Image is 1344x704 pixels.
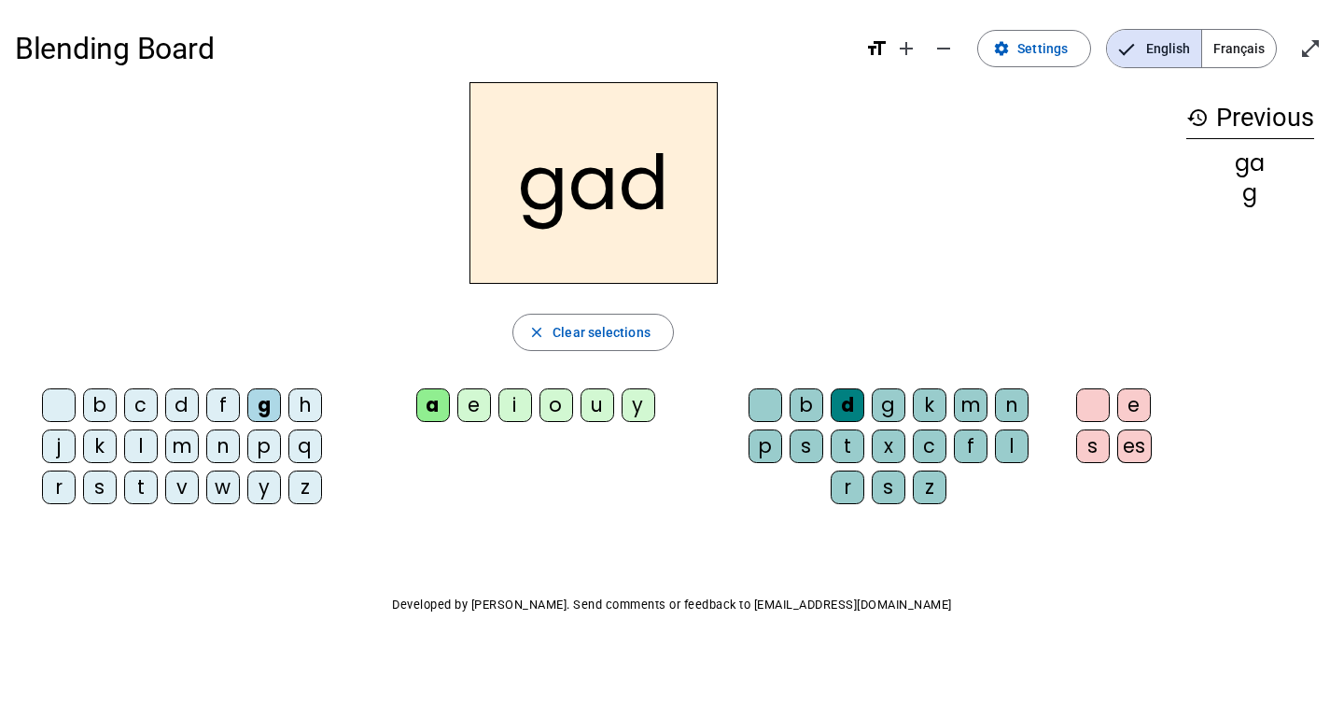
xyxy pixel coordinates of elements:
div: h [288,388,322,422]
div: n [995,388,1029,422]
div: i [498,388,532,422]
div: f [206,388,240,422]
div: r [831,471,864,504]
div: m [165,429,199,463]
div: c [913,429,946,463]
div: s [1076,429,1110,463]
div: z [913,471,946,504]
div: j [42,429,76,463]
div: k [913,388,946,422]
div: k [83,429,117,463]
div: e [1117,388,1151,422]
div: g [872,388,905,422]
div: q [288,429,322,463]
div: d [831,388,864,422]
div: f [954,429,987,463]
div: a [416,388,450,422]
div: m [954,388,987,422]
mat-icon: open_in_full [1299,37,1322,60]
div: u [581,388,614,422]
button: Enter full screen [1292,30,1329,67]
h1: Blending Board [15,19,850,78]
span: Français [1202,30,1276,67]
button: Settings [977,30,1091,67]
div: o [539,388,573,422]
div: t [831,429,864,463]
div: s [83,471,117,504]
div: g [247,388,281,422]
div: r [42,471,76,504]
div: t [124,471,158,504]
div: x [872,429,905,463]
button: Decrease font size [925,30,962,67]
div: b [790,388,823,422]
div: l [124,429,158,463]
div: c [124,388,158,422]
mat-icon: settings [993,40,1010,57]
div: s [790,429,823,463]
div: w [206,471,240,504]
div: g [1186,182,1314,204]
div: l [995,429,1029,463]
div: b [83,388,117,422]
span: Settings [1017,37,1068,60]
h3: Previous [1186,97,1314,139]
mat-icon: history [1186,106,1209,129]
div: e [457,388,491,422]
div: s [872,471,905,504]
div: v [165,471,199,504]
div: ga [1186,152,1314,175]
div: y [622,388,655,422]
div: d [165,388,199,422]
mat-icon: add [895,37,917,60]
div: n [206,429,240,463]
mat-icon: close [528,324,545,341]
mat-icon: remove [932,37,955,60]
div: p [749,429,782,463]
p: Developed by [PERSON_NAME]. Send comments or feedback to [EMAIL_ADDRESS][DOMAIN_NAME] [15,594,1329,616]
mat-icon: format_size [865,37,888,60]
span: Clear selections [553,321,651,344]
div: z [288,471,322,504]
button: Increase font size [888,30,925,67]
div: y [247,471,281,504]
button: Clear selections [512,314,674,351]
div: es [1117,429,1152,463]
span: English [1107,30,1201,67]
mat-button-toggle-group: Language selection [1106,29,1277,68]
h2: gad [469,82,718,284]
div: p [247,429,281,463]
